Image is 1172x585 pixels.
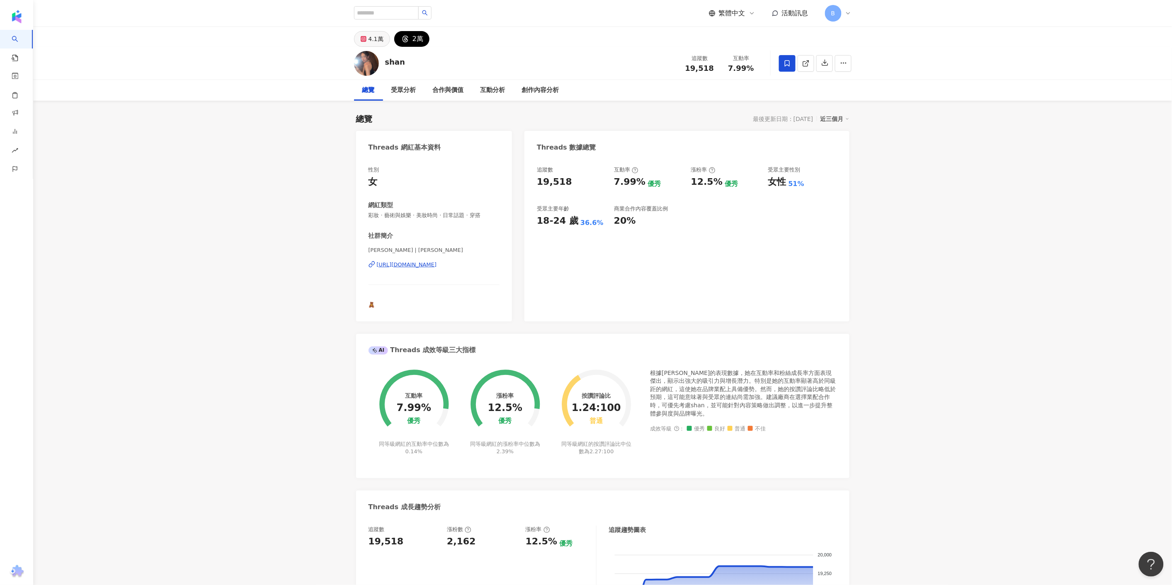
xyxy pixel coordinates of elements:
span: 2.39% [497,448,514,454]
div: 追蹤趨勢圖表 [609,526,646,534]
div: 1.24:100 [572,402,621,414]
div: 12.5% [488,402,522,414]
div: 最後更新日期：[DATE] [753,116,813,122]
div: 創作內容分析 [522,85,559,95]
span: [PERSON_NAME] | [PERSON_NAME] [369,247,500,254]
div: 合作與價值 [433,85,464,95]
div: 商業合作內容覆蓋比例 [614,205,668,213]
div: 受眾分析 [391,85,416,95]
span: 良好 [707,426,726,432]
div: 4.1萬 [369,33,383,45]
span: B [831,9,835,18]
div: 12.5% [691,176,723,189]
div: 19,518 [369,535,404,548]
div: 漲粉率 [526,526,550,533]
div: 優秀 [498,417,512,425]
div: 漲粉率 [496,392,514,399]
div: 優秀 [407,417,420,425]
div: 20% [614,215,636,227]
span: 7.99% [728,64,754,73]
div: 18-24 歲 [537,215,578,227]
span: 彩妝 · 藝術與娛樂 · 美妝時尚 · 日常話題 · 穿搭 [369,212,500,219]
div: Threads 成長趨勢分析 [369,503,441,512]
div: 社群簡介 [369,232,393,240]
div: 同等級網紅的漲粉率中位數為 [469,440,541,455]
div: 漲粉數 [447,526,471,533]
span: search [422,10,428,16]
div: 漲粉率 [691,166,716,174]
div: Threads 數據總覽 [537,143,596,152]
span: 0.14% [405,448,422,454]
div: 按讚評論比 [582,392,611,399]
div: 網紅類型 [369,201,393,210]
div: 互動分析 [480,85,505,95]
span: rise [12,142,18,161]
div: 女 [369,176,378,189]
span: 2.27:100 [590,448,614,454]
div: 近三個月 [820,114,849,124]
div: 成效等級 ： [650,426,837,432]
span: 繁體中文 [719,9,745,18]
div: 2,162 [447,535,476,548]
img: KOL Avatar [354,51,379,76]
div: 根據[PERSON_NAME]的表現數據，她在互動率和粉絲成長率方面表現傑出，顯示出強大的吸引力與增長潛力。特別是她的互動率顯著高於同級距的網紅，這使她在品牌業配上具備優勢。然而，她的按讚評論比... [650,369,837,418]
div: 同等級網紅的按讚評論比中位數為 [560,440,633,455]
div: 總覽 [356,113,373,125]
div: AI [369,346,388,355]
a: search [12,30,28,62]
span: 普通 [728,426,746,432]
button: 4.1萬 [354,31,390,47]
div: 互動率 [726,54,757,63]
div: 2萬 [413,33,423,45]
div: 51% [789,179,804,189]
div: 19,518 [537,176,572,189]
div: 追蹤數 [537,166,553,174]
div: Threads 網紅基本資料 [369,143,441,152]
div: 同等級網紅的互動率中位數為 [378,440,450,455]
div: 女性 [768,176,786,189]
div: Threads 成效等級三大指標 [369,346,476,355]
div: 總覽 [362,85,375,95]
div: [URL][DOMAIN_NAME] [377,261,437,268]
iframe: Help Scout Beacon - Open [1139,552,1164,577]
div: 性別 [369,166,379,174]
div: 7.99% [614,176,645,189]
div: 優秀 [648,179,661,189]
div: 互動率 [614,166,638,174]
div: 普通 [590,417,603,425]
div: 7.99% [397,402,431,414]
div: 追蹤數 [684,54,716,63]
a: [URL][DOMAIN_NAME] [369,261,500,268]
div: 12.5% [526,535,557,548]
tspan: 19,250 [818,571,832,576]
button: 2萬 [394,31,429,47]
span: 🧸 [369,302,375,308]
span: 不佳 [748,426,766,432]
div: 受眾主要性別 [768,166,801,174]
span: 活動訊息 [782,9,808,17]
div: 優秀 [559,539,573,548]
img: logo icon [10,10,23,23]
div: 互動率 [405,392,422,399]
div: 優秀 [725,179,738,189]
div: 36.6% [580,218,604,227]
span: 19,518 [685,64,714,73]
div: shan [385,57,405,67]
div: 受眾主要年齡 [537,205,569,213]
div: 追蹤數 [369,526,385,533]
span: 優秀 [687,426,705,432]
img: chrome extension [9,565,25,578]
tspan: 20,000 [818,553,832,558]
